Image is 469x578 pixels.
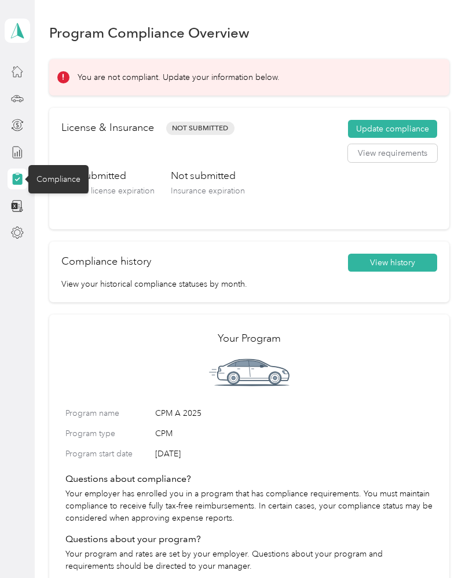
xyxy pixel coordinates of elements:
span: Not Submitted [166,122,235,135]
h1: Program Compliance Overview [49,27,250,39]
h3: Not submitted [171,169,245,183]
p: View your historical compliance statuses by month. [61,278,437,290]
label: Program start date [65,448,151,460]
button: Update compliance [348,120,437,138]
span: Driver’s license expiration [61,186,155,196]
h2: Compliance history [61,254,151,269]
iframe: Everlance-gr Chat Button Frame [404,513,469,578]
p: Your program and rates are set by your employer. Questions about your program and requirements sh... [65,548,433,572]
label: Program name [65,407,151,419]
h4: Questions about compliance? [65,472,433,486]
button: View requirements [348,144,437,163]
p: Your employer has enrolled you in a program that has compliance requirements. You must maintain c... [65,488,433,524]
button: View history [348,254,437,272]
span: CPM A 2025 [155,407,433,419]
h2: Your Program [65,331,433,346]
p: You are not compliant. Update your information below. [78,71,280,83]
h4: Questions about your program? [65,532,433,546]
h2: License & Insurance [61,120,154,136]
span: CPM [155,427,433,440]
label: Program type [65,427,151,440]
span: [DATE] [155,448,433,460]
span: Insurance expiration [171,186,245,196]
div: Compliance [28,165,89,193]
h3: Not submitted [61,169,155,183]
